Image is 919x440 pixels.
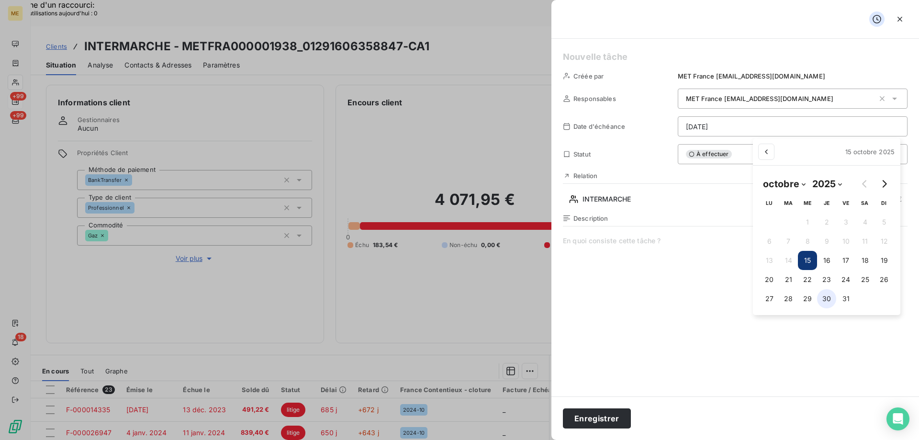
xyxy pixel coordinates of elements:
button: 9 [817,232,836,251]
th: jeudi [817,193,836,213]
button: 20 [760,270,779,289]
button: 29 [798,289,817,308]
button: 2 [817,213,836,232]
th: samedi [855,193,874,213]
button: 31 [836,289,855,308]
button: 23 [817,270,836,289]
th: mardi [779,193,798,213]
button: 6 [760,232,779,251]
button: 30 [817,289,836,308]
button: 22 [798,270,817,289]
button: Go to next month [874,174,894,193]
button: 26 [874,270,894,289]
button: 14 [779,251,798,270]
button: 18 [855,251,874,270]
button: 28 [779,289,798,308]
button: 16 [817,251,836,270]
button: 4 [855,213,874,232]
button: Go to previous month [855,174,874,193]
th: vendredi [836,193,855,213]
button: 3 [836,213,855,232]
th: mercredi [798,193,817,213]
button: 1 [798,213,817,232]
button: 17 [836,251,855,270]
button: 25 [855,270,874,289]
button: 11 [855,232,874,251]
th: lundi [760,193,779,213]
button: 5 [874,213,894,232]
button: 12 [874,232,894,251]
button: 27 [760,289,779,308]
button: 24 [836,270,855,289]
th: dimanche [874,193,894,213]
span: 15 octobre 2025 [845,148,895,156]
button: 7 [779,232,798,251]
button: 19 [874,251,894,270]
button: 15 [798,251,817,270]
button: 13 [760,251,779,270]
button: 8 [798,232,817,251]
button: 21 [779,270,798,289]
button: 10 [836,232,855,251]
